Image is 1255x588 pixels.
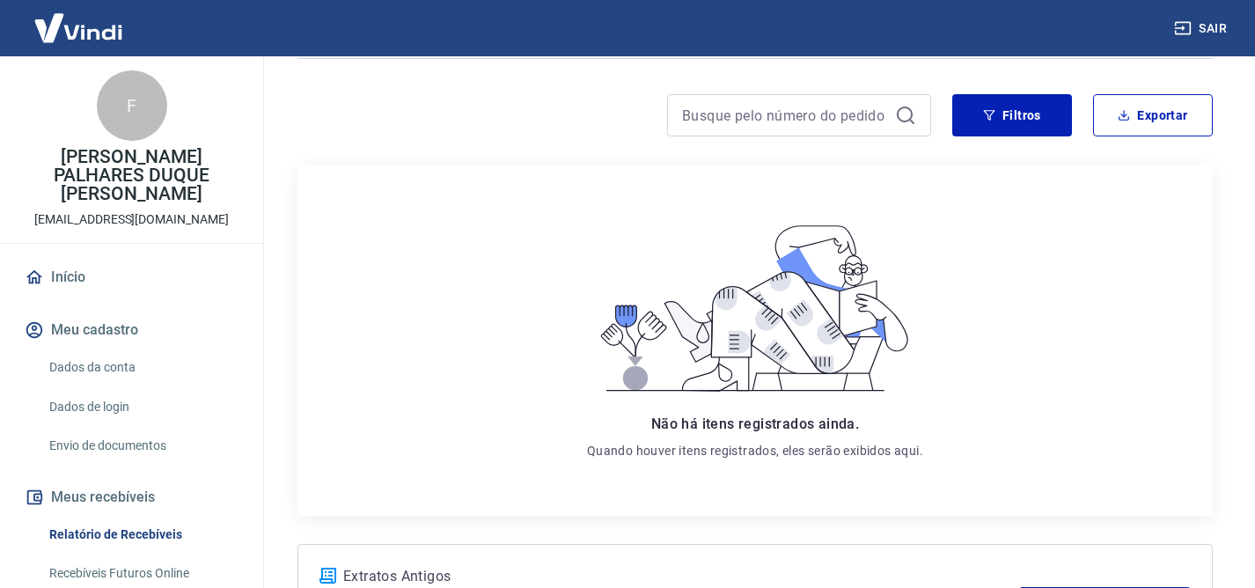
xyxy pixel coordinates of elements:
img: ícone [319,568,336,584]
button: Meus recebíveis [21,478,242,517]
p: [PERSON_NAME] PALHARES DUQUE [PERSON_NAME] [14,148,249,203]
a: Relatório de Recebíveis [42,517,242,553]
button: Exportar [1093,94,1213,136]
input: Busque pelo número do pedido [682,102,888,129]
span: Não há itens registrados ainda. [651,415,859,432]
a: Dados da conta [42,349,242,386]
button: Meu cadastro [21,311,242,349]
button: Filtros [952,94,1072,136]
img: Vindi [21,1,136,55]
a: Envio de documentos [42,428,242,464]
a: Dados de login [42,389,242,425]
p: [EMAIL_ADDRESS][DOMAIN_NAME] [34,210,229,229]
a: Início [21,258,242,297]
p: Quando houver itens registrados, eles serão exibidos aqui. [587,442,923,459]
div: F [97,70,167,141]
p: Extratos Antigos [343,566,1019,587]
button: Sair [1171,12,1234,45]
